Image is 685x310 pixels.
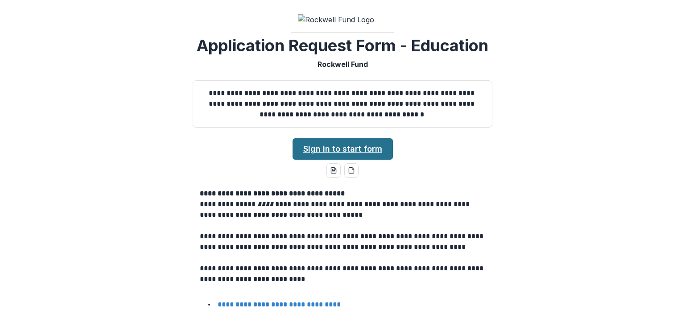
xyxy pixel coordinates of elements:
button: word-download [326,163,341,178]
button: pdf-download [344,163,359,178]
a: Sign in to start form [293,138,393,160]
img: Rockwell Fund Logo [298,14,387,25]
p: Rockwell Fund [318,59,368,70]
h2: Application Request Form - Education [197,36,488,55]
